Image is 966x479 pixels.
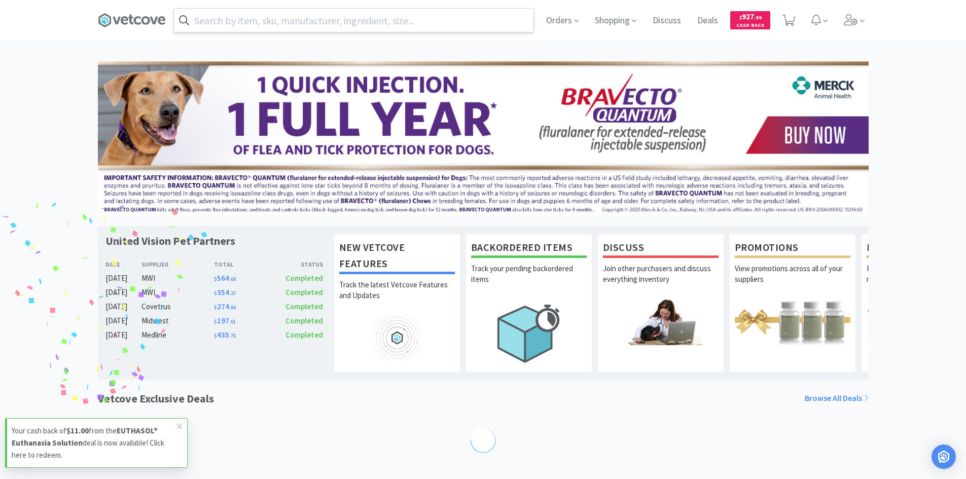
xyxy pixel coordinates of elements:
[141,272,214,284] div: MWI
[932,445,956,469] div: Open Intercom Messenger
[285,273,323,283] span: Completed
[214,273,236,283] span: 564
[214,287,236,297] span: 354
[105,315,324,327] a: [DATE]Midwest$197.61Completed
[229,318,236,325] span: . 61
[229,276,236,282] span: . 68
[649,16,685,25] a: Discuss
[214,260,269,269] div: Total
[141,286,214,299] div: MWI
[174,9,533,32] input: Search by item, sku, manufacturer, ingredient, size...
[105,234,235,248] h1: United Vision Pet Partners
[603,299,719,345] img: hero_discuss.png
[141,260,214,269] div: Supplier
[214,276,217,282] span: $
[105,329,142,341] div: [DATE]
[339,315,455,361] img: hero_feature_roadmap.png
[269,260,324,269] div: Status
[105,260,142,269] div: Date
[229,333,236,339] span: . 75
[339,239,455,274] h1: New Vetcove Features
[214,316,236,325] span: 197
[739,12,762,21] span: 927
[141,329,214,341] div: Medline
[735,299,850,345] img: hero_promotions.png
[214,302,236,311] span: 274
[471,299,587,368] img: hero_backorders.png
[730,7,770,34] a: $927.99Cash Back
[285,330,323,340] span: Completed
[229,290,236,297] span: . 27
[214,290,217,297] span: $
[105,301,324,313] a: [DATE]Covetrus$274.60Completed
[214,304,217,311] span: $
[105,329,324,341] a: [DATE]Medline$435.75Completed
[597,234,724,372] a: DiscussJoin other purchasers and discuss everything inventory
[736,23,764,29] span: Cash Back
[105,272,142,284] div: [DATE]
[739,14,742,21] span: $
[66,426,89,435] strong: $11.00
[105,315,142,327] div: [DATE]
[98,390,214,408] h1: Vetcove Exclusive Deals
[141,315,214,327] div: Midwest
[466,234,592,372] a: Backordered ItemsTrack your pending backordered items
[603,239,719,258] h1: Discuss
[214,333,217,339] span: $
[735,263,850,299] p: View promotions across all of your suppliers
[285,302,323,311] span: Completed
[339,279,455,315] p: Track the latest Vetcove Features and Updates
[603,263,719,299] p: Join other purchasers and discuss everything inventory
[693,16,722,25] a: Deals
[105,272,324,284] a: [DATE]MWI$564.68Completed
[105,286,324,299] a: [DATE]MWI$354.27Completed
[229,304,236,311] span: . 60
[754,14,762,21] span: . 99
[285,287,323,297] span: Completed
[98,61,869,215] img: 3ffb5edee65b4d9ab6d7b0afa510b01f.jpg
[471,263,587,299] p: Track your pending backordered items
[12,425,177,461] p: Your cash back of from the deal is now available! Click here to redeem.
[214,318,217,325] span: $
[735,239,850,258] h1: Promotions
[471,239,587,258] h1: Backordered Items
[729,234,856,372] a: PromotionsView promotions across all of your suppliers
[214,330,236,340] span: 435
[334,234,460,372] a: New Vetcove FeaturesTrack the latest Vetcove Features and Updates
[141,301,214,313] div: Covetrus
[105,301,142,313] div: [DATE]
[285,316,323,325] span: Completed
[105,286,142,299] div: [DATE]
[805,392,869,405] a: Browse All Deals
